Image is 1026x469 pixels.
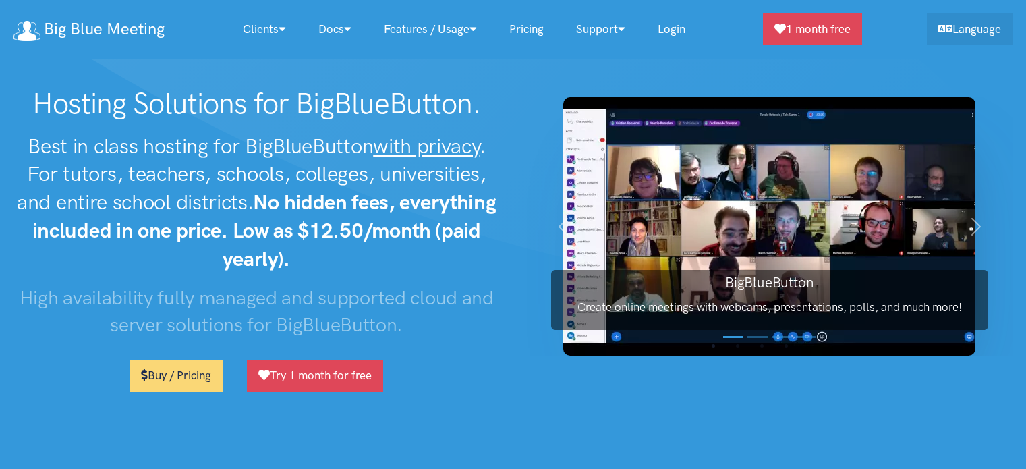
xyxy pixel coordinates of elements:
[563,97,975,356] img: BigBlueButton screenshot
[13,15,165,44] a: Big Blue Meeting
[551,298,988,316] p: Create online meetings with webcams, presentations, polls, and much more!
[13,284,500,339] h3: High availability fully managed and supported cloud and server solutions for BigBlueButton.
[130,360,223,391] a: Buy / Pricing
[13,86,500,121] h1: Hosting Solutions for BigBlueButton.
[227,15,302,44] a: Clients
[927,13,1013,45] a: Language
[560,15,642,44] a: Support
[368,15,493,44] a: Features / Usage
[13,21,40,41] img: logo
[763,13,862,45] a: 1 month free
[493,15,560,44] a: Pricing
[373,134,479,159] u: with privacy
[13,132,500,273] h2: Best in class hosting for BigBlueButton . For tutors, teachers, schools, colleges, universities, ...
[32,190,496,271] strong: No hidden fees, everything included in one price. Low as $12.50/month (paid yearly).
[302,15,368,44] a: Docs
[642,15,702,44] a: Login
[247,360,383,391] a: Try 1 month for free
[551,273,988,292] h3: BigBlueButton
